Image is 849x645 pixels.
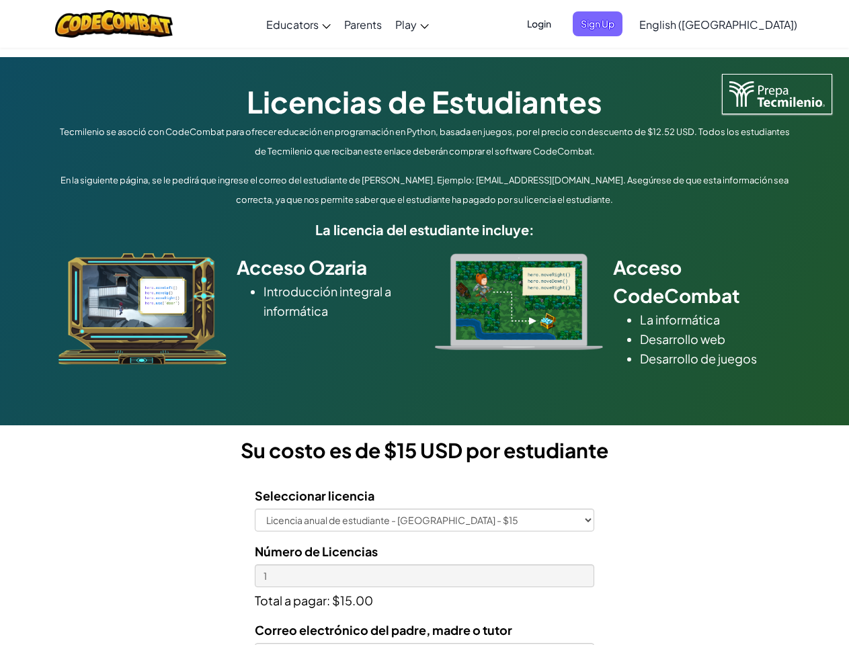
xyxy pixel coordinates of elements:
[266,17,319,32] span: Educators
[55,81,795,122] h1: Licencias de Estudiantes
[633,6,804,42] a: English ([GEOGRAPHIC_DATA])
[389,6,436,42] a: Play
[55,171,795,210] p: En la siguiente página, se le pedirá que ingrese el correo del estudiante de [PERSON_NAME]. Ejemp...
[55,219,795,240] h5: La licencia del estudiante incluye:
[337,6,389,42] a: Parents
[255,587,594,610] p: Total a pagar: $15.00
[640,310,791,329] li: La informática
[55,10,173,38] img: CodeCombat logo
[722,74,832,114] img: Tecmilenio logo
[237,253,415,282] h2: Acceso Ozaria
[613,253,791,310] h2: Acceso CodeCombat
[259,6,337,42] a: Educators
[55,122,795,161] p: Tecmilenio se asoció con CodeCombat para ofrecer educación en programación en Python, basada en j...
[395,17,417,32] span: Play
[255,620,512,640] label: Correo electrónico del padre, madre o tutor
[255,486,374,505] label: Seleccionar licencia
[435,253,603,350] img: type_real_code.png
[640,329,791,349] li: Desarrollo web
[255,542,378,561] label: Número de Licencias
[640,349,791,368] li: Desarrollo de juegos
[58,253,227,365] img: ozaria_acodus.png
[264,282,415,320] li: Introducción integral a informática
[519,11,559,36] button: Login
[639,17,797,32] span: English ([GEOGRAPHIC_DATA])
[573,11,622,36] button: Sign Up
